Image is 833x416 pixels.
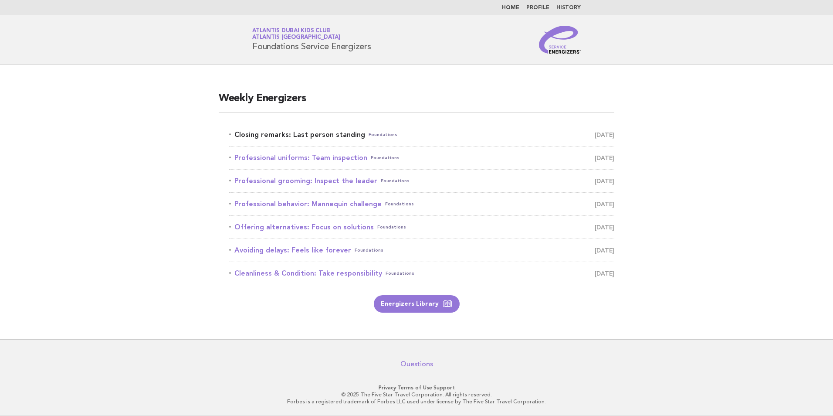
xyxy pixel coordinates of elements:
[595,244,614,256] span: [DATE]
[252,28,340,40] a: Atlantis Dubai Kids ClubAtlantis [GEOGRAPHIC_DATA]
[229,221,614,233] a: Offering alternatives: Focus on solutionsFoundations [DATE]
[595,129,614,141] span: [DATE]
[374,295,460,313] a: Energizers Library
[150,391,683,398] p: © 2025 The Five Star Travel Corporation. All rights reserved.
[252,35,340,41] span: Atlantis [GEOGRAPHIC_DATA]
[595,221,614,233] span: [DATE]
[526,5,549,10] a: Profile
[595,175,614,187] span: [DATE]
[229,244,614,256] a: Avoiding delays: Feels like foreverFoundations [DATE]
[400,360,433,368] a: Questions
[385,198,414,210] span: Foundations
[252,28,371,51] h1: Foundations Service Energizers
[381,175,410,187] span: Foundations
[556,5,581,10] a: History
[369,129,397,141] span: Foundations
[433,385,455,391] a: Support
[229,267,614,280] a: Cleanliness & Condition: Take responsibilityFoundations [DATE]
[371,152,400,164] span: Foundations
[229,198,614,210] a: Professional behavior: Mannequin challengeFoundations [DATE]
[595,152,614,164] span: [DATE]
[229,152,614,164] a: Professional uniforms: Team inspectionFoundations [DATE]
[150,398,683,405] p: Forbes is a registered trademark of Forbes LLC used under license by The Five Star Travel Corpora...
[386,267,414,280] span: Foundations
[355,244,383,256] span: Foundations
[229,175,614,187] a: Professional grooming: Inspect the leaderFoundations [DATE]
[539,26,581,54] img: Service Energizers
[219,92,614,113] h2: Weekly Energizers
[595,267,614,280] span: [DATE]
[150,384,683,391] p: · ·
[377,221,406,233] span: Foundations
[229,129,614,141] a: Closing remarks: Last person standingFoundations [DATE]
[502,5,519,10] a: Home
[595,198,614,210] span: [DATE]
[379,385,396,391] a: Privacy
[397,385,432,391] a: Terms of Use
